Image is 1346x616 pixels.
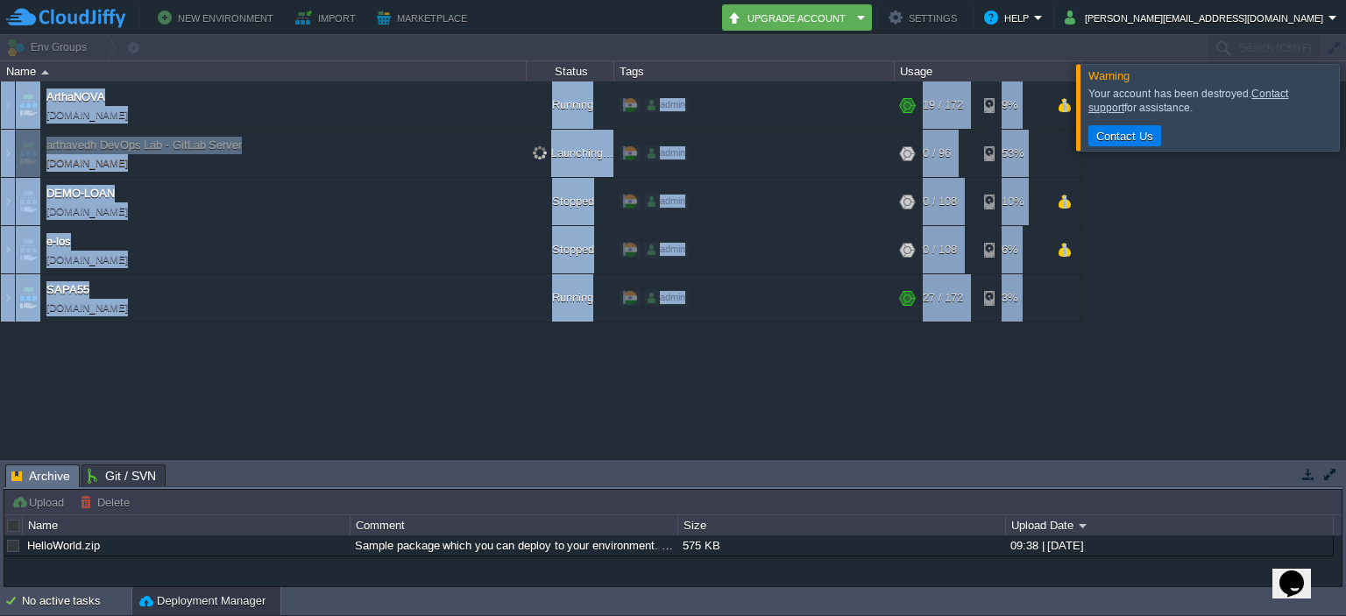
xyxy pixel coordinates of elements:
[1091,128,1158,144] button: Contact Us
[984,226,1041,273] div: 6%
[24,515,350,535] div: Name
[528,61,613,81] div: Status
[46,137,242,154] a: arthavedh DevOps Lab - GitLab Server
[46,106,128,124] a: [DOMAIN_NAME]
[727,7,852,28] button: Upgrade Account
[158,7,279,28] button: New Environment
[896,61,1080,81] div: Usage
[923,81,963,129] div: 19 / 172
[2,61,526,81] div: Name
[16,226,40,273] img: AMDAwAAAACH5BAEAAAAALAAAAAABAAEAAAICRAEAOw==
[16,130,40,177] img: AMDAwAAAACH5BAEAAAAALAAAAAABAAEAAAICRAEAOw==
[533,146,613,159] span: Launching...
[923,130,951,177] div: 0 / 96
[527,81,614,129] div: Running
[1,130,15,177] img: AMDAwAAAACH5BAEAAAAALAAAAAABAAEAAAICRAEAOw==
[984,130,1041,177] div: 53%
[11,465,70,487] span: Archive
[527,274,614,322] div: Running
[678,535,1004,556] div: 575 KB
[46,154,128,172] a: [DOMAIN_NAME]
[351,515,677,535] div: Comment
[1007,515,1333,535] div: Upload Date
[527,178,614,225] div: Stopped
[1,178,15,225] img: AMDAwAAAACH5BAEAAAAALAAAAAABAAEAAAICRAEAOw==
[27,539,100,552] a: HelloWorld.zip
[1,226,15,273] img: AMDAwAAAACH5BAEAAAAALAAAAAABAAEAAAICRAEAOw==
[139,592,266,610] button: Deployment Manager
[6,7,125,29] img: CloudJiffy
[46,299,128,316] a: [DOMAIN_NAME]
[923,226,957,273] div: 0 / 108
[16,178,40,225] img: AMDAwAAAACH5BAEAAAAALAAAAAABAAEAAAICRAEAOw==
[889,7,962,28] button: Settings
[527,226,614,273] div: Stopped
[41,70,49,74] img: AMDAwAAAACH5BAEAAAAALAAAAAABAAEAAAICRAEAOw==
[46,185,115,202] a: DEMO-LOAN
[923,178,957,225] div: 0 / 108
[11,494,69,510] button: Upload
[16,274,40,322] img: AMDAwAAAACH5BAEAAAAALAAAAAABAAEAAAICRAEAOw==
[615,61,894,81] div: Tags
[984,7,1034,28] button: Help
[644,290,689,306] div: admin
[644,194,689,209] div: admin
[46,251,128,268] a: [DOMAIN_NAME]
[80,494,135,510] button: Delete
[46,202,128,220] a: [DOMAIN_NAME]
[984,178,1041,225] div: 10%
[1006,535,1332,556] div: 09:38 | [DATE]
[46,89,105,106] a: ArthaNOVA
[644,97,689,113] div: admin
[679,515,1005,535] div: Size
[22,587,131,615] div: No active tasks
[1088,87,1335,115] div: Your account has been destroyed. for assistance.
[1065,7,1328,28] button: [PERSON_NAME][EMAIL_ADDRESS][DOMAIN_NAME]
[644,242,689,258] div: admin
[16,81,40,129] img: AMDAwAAAACH5BAEAAAAALAAAAAABAAEAAAICRAEAOw==
[923,274,963,322] div: 27 / 172
[984,274,1041,322] div: 3%
[377,7,472,28] button: Marketplace
[46,281,89,299] a: SAPA55
[295,7,361,28] button: Import
[46,233,71,251] a: e-los
[644,145,689,161] div: admin
[1,274,15,322] img: AMDAwAAAACH5BAEAAAAALAAAAAABAAEAAAICRAEAOw==
[1088,69,1130,82] span: Warning
[1272,546,1328,598] iframe: chat widget
[984,81,1041,129] div: 9%
[1,81,15,129] img: AMDAwAAAACH5BAEAAAAALAAAAAABAAEAAAICRAEAOw==
[88,465,156,486] span: Git / SVN
[351,535,677,556] div: Sample package which you can deploy to your environment. Feel free to delete and upload a package...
